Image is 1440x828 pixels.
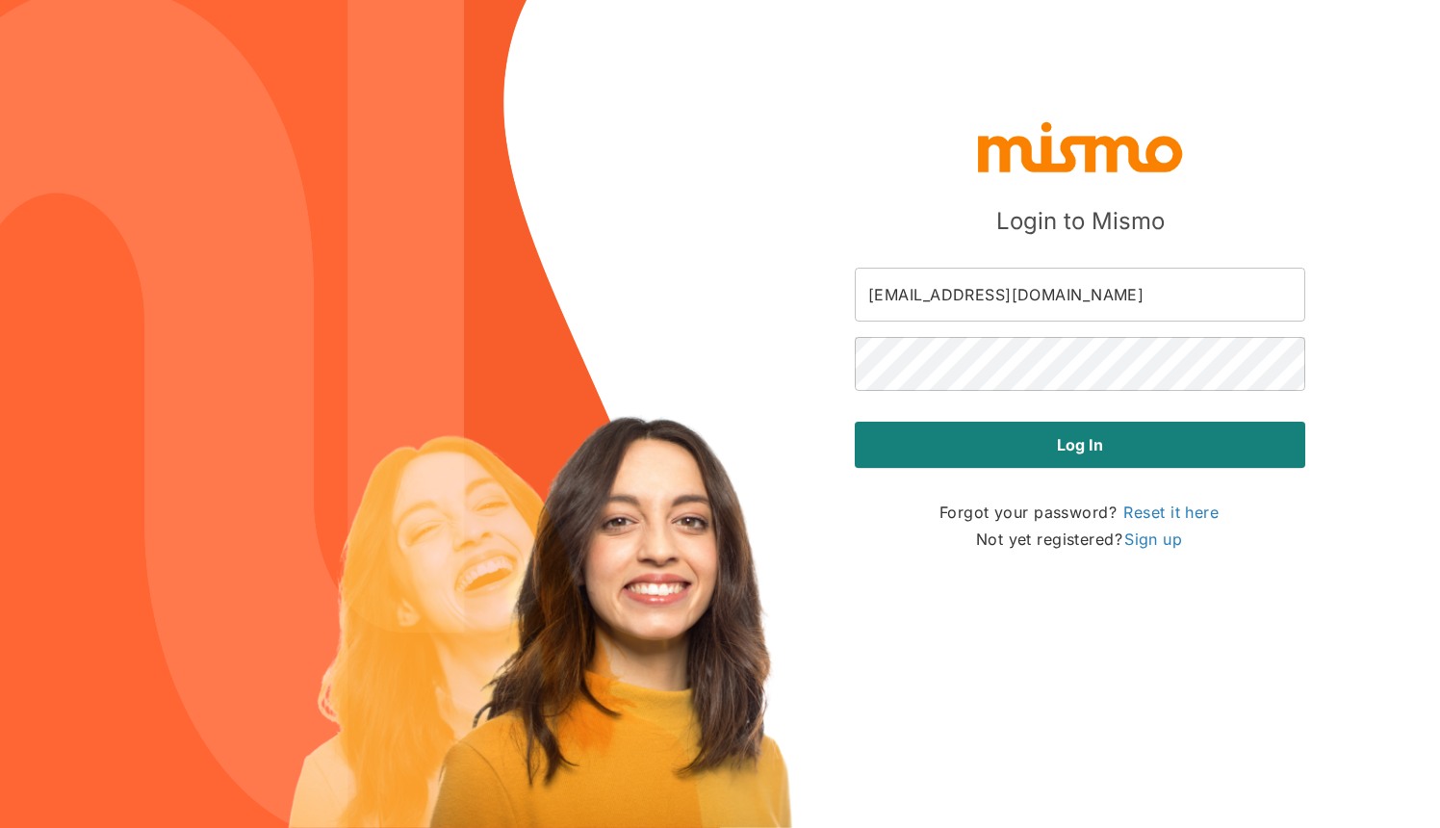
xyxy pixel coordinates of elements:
[939,499,1221,526] p: Forgot your password?
[976,526,1184,553] p: Not yet registered?
[1122,528,1184,551] a: Sign up
[855,268,1305,322] input: Email
[1121,501,1221,524] a: Reset it here
[974,117,1186,175] img: logo
[855,422,1305,468] button: Log in
[996,206,1165,237] h5: Login to Mismo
